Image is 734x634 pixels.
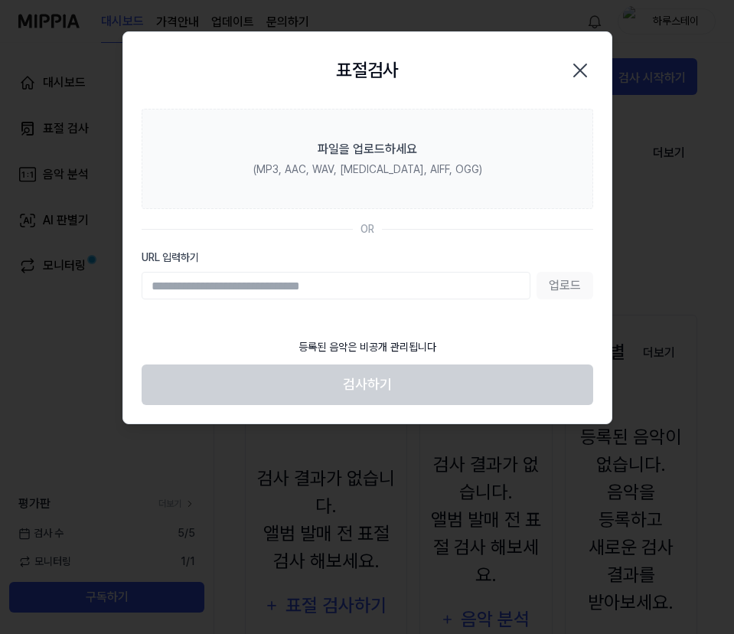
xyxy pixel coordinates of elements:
label: URL 입력하기 [142,250,593,266]
div: 파일을 업로드하세요 [318,140,417,158]
div: (MP3, AAC, WAV, [MEDICAL_DATA], AIFF, OGG) [253,162,481,178]
div: 등록된 음악은 비공개 관리됩니다 [289,330,445,364]
div: OR [360,221,374,237]
h2: 표절검사 [336,57,399,84]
